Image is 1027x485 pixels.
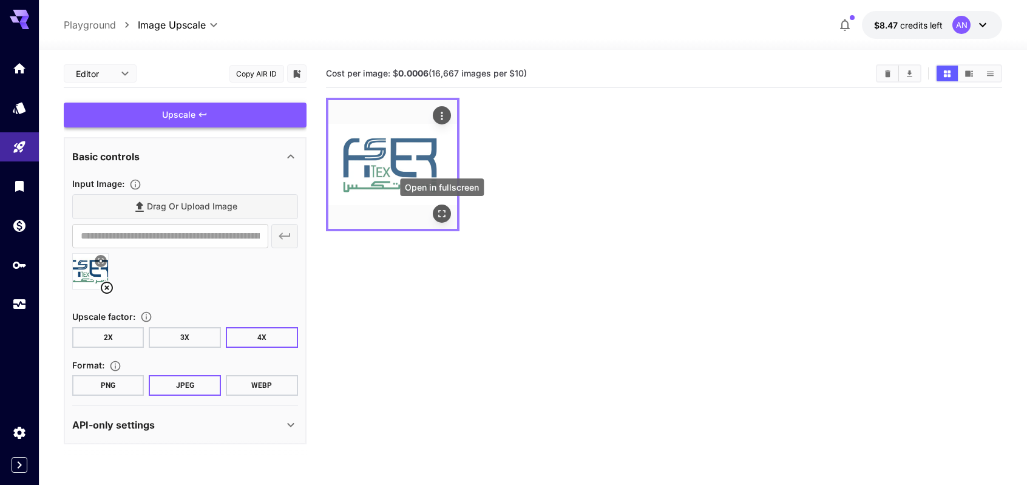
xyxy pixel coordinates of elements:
button: JPEG [149,375,221,396]
span: Editor [76,67,114,80]
div: Models [12,100,27,115]
span: Upscale [162,107,195,123]
button: Choose the level of upscaling to be performed on the image. [135,311,157,323]
b: 0.0006 [398,68,429,78]
span: credits left [900,20,943,30]
span: Input Image : [72,178,124,189]
button: Clear Images [877,66,898,81]
div: Actions [433,106,451,124]
div: Home [12,61,27,76]
button: Add to library [291,66,302,81]
span: Cost per image: $ (16,667 images per $10) [326,68,527,78]
button: Show images in video view [958,66,980,81]
span: Upscale factor : [72,311,135,322]
div: Clear ImagesDownload All [876,64,921,83]
div: Settings [12,425,27,440]
div: $8.46512 [874,19,943,32]
div: API Keys [12,257,27,273]
button: WEBP [226,375,298,396]
div: Playground [12,140,27,155]
button: Show images in grid view [937,66,958,81]
button: Download All [899,66,920,81]
nav: breadcrumb [64,18,138,32]
div: Open in fullscreen [400,178,484,196]
button: Specifies the input image to be processed. [124,178,146,191]
span: Format : [72,360,104,370]
div: Library [12,178,27,194]
span: Image Upscale [138,18,206,32]
button: Upscale [64,103,307,127]
button: Show images in list view [980,66,1001,81]
a: Playground [64,18,116,32]
button: Copy AIR ID [229,65,284,83]
button: 2X [72,327,144,348]
div: Open in fullscreen [433,205,451,223]
button: Choose the file format for the output image. [104,360,126,372]
button: $8.46512AN [862,11,1002,39]
div: API-only settings [72,410,298,439]
div: Basic controls [72,142,298,171]
button: 4X [226,327,298,348]
p: API-only settings [72,418,155,432]
div: Usage [12,297,27,312]
span: $8.47 [874,20,900,30]
button: PNG [72,375,144,396]
button: Expand sidebar [12,457,27,473]
img: 9k= [328,100,457,229]
button: 3X [149,327,221,348]
div: AN [952,16,971,34]
p: Basic controls [72,149,140,164]
div: Show images in grid viewShow images in video viewShow images in list view [935,64,1002,83]
div: Wallet [12,218,27,233]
